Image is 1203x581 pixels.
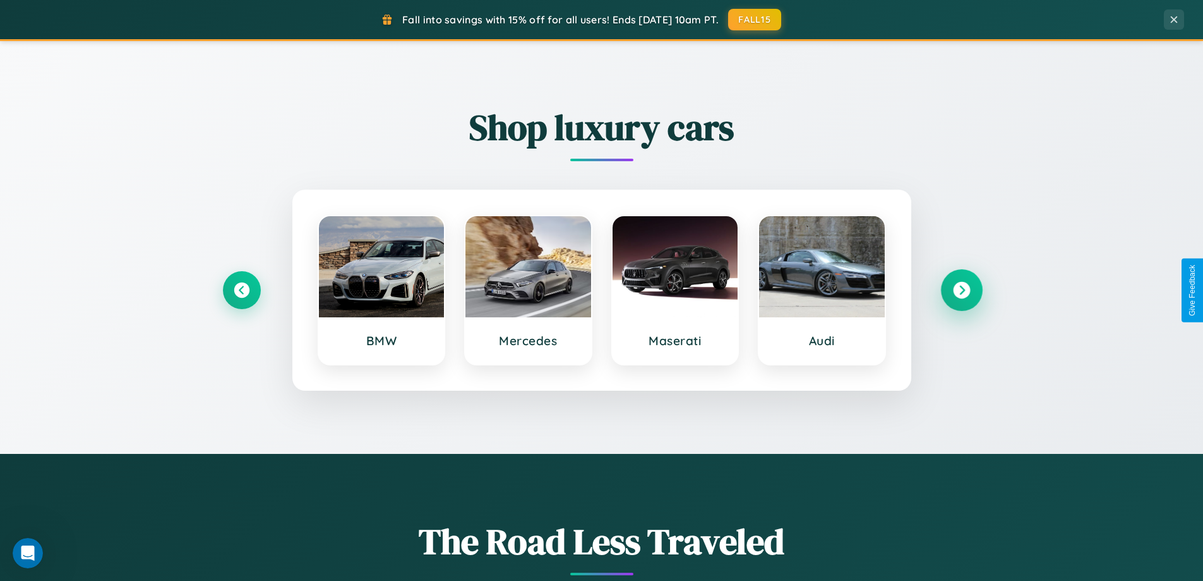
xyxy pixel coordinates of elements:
[478,333,578,348] h3: Mercedes
[625,333,726,348] h3: Maserati
[402,13,719,26] span: Fall into savings with 15% off for all users! Ends [DATE] 10am PT.
[13,538,43,568] iframe: Intercom live chat
[332,333,432,348] h3: BMW
[728,9,781,30] button: FALL15
[223,103,981,152] h2: Shop luxury cars
[223,517,981,566] h1: The Road Less Traveled
[772,333,872,348] h3: Audi
[1188,265,1197,316] div: Give Feedback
